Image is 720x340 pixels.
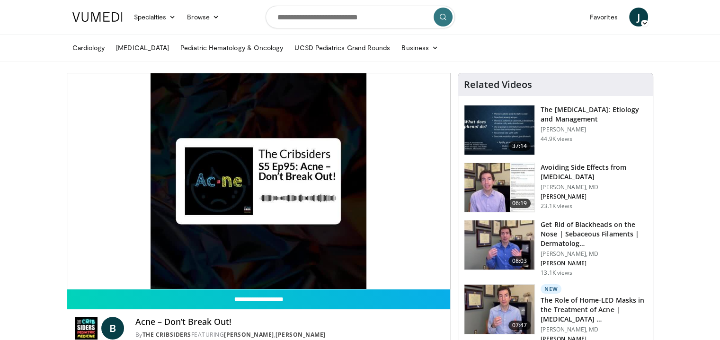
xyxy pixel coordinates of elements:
span: 37:14 [508,141,531,151]
span: 08:03 [508,256,531,266]
p: [PERSON_NAME] [541,126,647,133]
img: 54dc8b42-62c8-44d6-bda4-e2b4e6a7c56d.150x105_q85_crop-smart_upscale.jpg [464,220,534,270]
a: Pediatric Hematology & Oncology [175,38,289,57]
a: UCSD Pediatrics Grand Rounds [289,38,396,57]
h3: Avoiding Side Effects from [MEDICAL_DATA] [541,163,647,182]
a: 08:03 Get Rid of Blackheads on the Nose | Sebaceous Filaments | Dermatolog… [PERSON_NAME], MD [PE... [464,220,647,277]
video-js: Video Player [67,73,451,289]
a: Favorites [584,8,623,26]
a: [PERSON_NAME] [276,331,326,339]
h3: Get Rid of Blackheads on the Nose | Sebaceous Filaments | Dermatolog… [541,220,647,248]
a: Cardiology [67,38,111,57]
h4: Related Videos [464,79,532,90]
div: By FEATURING , [135,331,443,339]
a: 37:14 The [MEDICAL_DATA]: Etiology and Management [PERSON_NAME] 44.9K views [464,105,647,155]
a: [MEDICAL_DATA] [110,38,175,57]
a: Browse [181,8,225,26]
a: J [629,8,648,26]
img: 6f9900f7-f6e7-4fd7-bcbb-2a1dc7b7d476.150x105_q85_crop-smart_upscale.jpg [464,163,534,212]
img: bdc749e8-e5f5-404f-8c3a-bce07f5c1739.150x105_q85_crop-smart_upscale.jpg [464,285,534,334]
p: [PERSON_NAME], MD [541,250,647,258]
p: [PERSON_NAME] [541,260,647,267]
a: Specialties [128,8,182,26]
img: The Cribsiders [75,317,98,340]
h4: Acne – Don’t Break Out! [135,317,443,327]
a: Business [396,38,444,57]
input: Search topics, interventions [266,6,455,28]
img: c5af237d-e68a-4dd3-8521-77b3daf9ece4.150x105_q85_crop-smart_upscale.jpg [464,105,534,155]
img: VuMedi Logo [72,12,123,22]
p: [PERSON_NAME] [541,193,647,201]
a: [PERSON_NAME] [224,331,274,339]
span: 06:19 [508,199,531,208]
h3: The [MEDICAL_DATA]: Etiology and Management [541,105,647,124]
p: New [541,284,561,294]
p: 13.1K views [541,269,572,277]
p: [PERSON_NAME], MD [541,183,647,191]
a: 06:19 Avoiding Side Effects from [MEDICAL_DATA] [PERSON_NAME], MD [PERSON_NAME] 23.1K views [464,163,647,213]
span: 07:47 [508,321,531,330]
p: 44.9K views [541,135,572,143]
p: [PERSON_NAME], MD [541,326,647,333]
a: B [101,317,124,340]
a: The Cribsiders [142,331,191,339]
h3: The Role of Home-LED Masks in the Treatment of Acne | [MEDICAL_DATA] … [541,296,647,324]
p: 23.1K views [541,202,572,210]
